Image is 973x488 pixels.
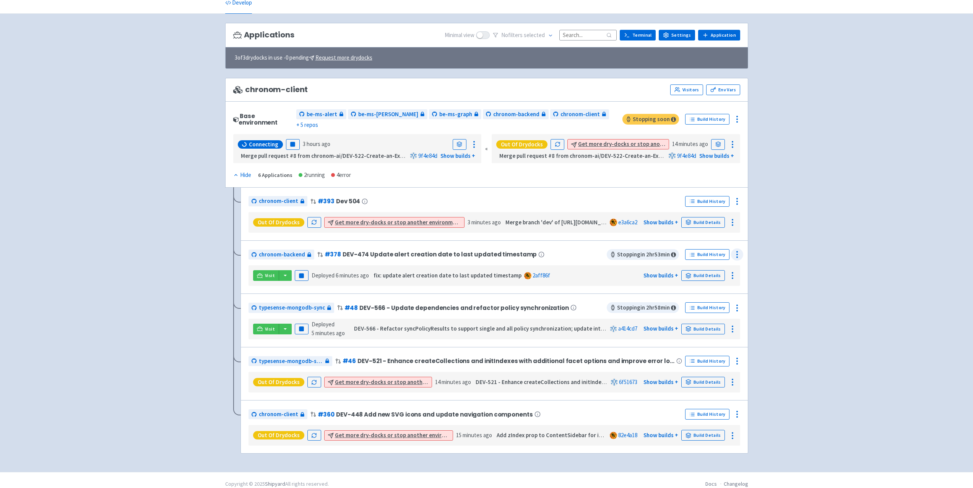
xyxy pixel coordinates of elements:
[315,54,372,61] u: Request more drydocks
[258,171,292,180] div: 6 Applications
[706,84,740,95] a: Env Vars
[681,377,725,387] a: Build Details
[335,219,505,226] u: Get more dry-docks or stop another environment to start this one
[249,409,307,420] a: chronom-client
[225,480,329,488] div: Copyright © 2025 All rights reserved.
[685,114,729,125] a: Build History
[435,378,471,386] time: 14 minutes ago
[296,121,318,130] span: + 5 repos
[336,198,360,204] span: Dev 504
[357,358,675,364] span: DEV-521 - Enhance createCollections and initIndexes with additional facet options and improve err...
[233,31,294,39] h3: Applications
[619,378,637,386] a: 6f51673
[659,30,695,41] a: Settings
[643,325,678,332] a: Show builds +
[259,410,298,419] span: chronom-client
[312,321,345,337] span: Deployed
[607,302,679,313] span: Stopping in 2 hr 58 min
[318,410,335,418] a: #360
[476,378,732,386] strong: DEV-521 - Enhance createCollections and initIndexes with additional fields and sorting options - WIP
[618,219,637,226] a: e3a6ca2
[233,171,251,180] div: Hide
[344,304,358,312] a: #48
[620,30,656,41] a: Terminal
[618,431,637,439] a: 82e4a18
[643,431,678,439] a: Show builds +
[253,270,279,281] a: Visit
[685,409,729,420] a: Build History
[505,219,651,226] strong: Merge branch 'dev' of [URL][DOMAIN_NAME] into DEV-504
[550,109,609,120] a: chronom-client
[265,326,275,332] span: Visit
[483,109,549,120] a: chronom-backend
[343,357,356,365] a: #46
[253,324,279,334] a: Visit
[681,217,725,228] a: Build Details
[249,303,334,313] a: typesense-mongodb-sync
[259,250,305,259] span: chronom-backend
[249,356,332,366] a: typesense-mongodb-sync
[303,140,330,148] time: 3 hours ago
[265,480,285,487] a: Shipyard
[359,305,569,311] span: DEV-566 - Update dependencies and refactor policy synchronization
[685,356,729,366] a: Build History
[343,251,537,258] span: DEV-474 Update alert creation date to last updated timestamp
[335,378,505,386] u: Get more dry-docks or stop another environment to start this one
[497,431,672,439] strong: Add zIndex prop to ContentSidebar for improved positioning control
[493,110,539,119] span: chronom-backend
[253,218,304,227] div: Out of Drydocks
[295,270,309,281] button: Pause
[724,480,748,487] a: Changelog
[681,270,725,281] a: Build Details
[677,152,696,159] a: 9f4e84d
[335,431,505,439] u: Get more dry-docks or stop another environment to start this one
[685,249,729,260] a: Build History
[253,431,304,439] div: Out of Drydocks
[318,197,335,205] a: #393
[533,272,550,279] a: 2aff86f
[456,431,492,439] time: 15 minutes ago
[358,110,418,119] span: be-ms-[PERSON_NAME]
[499,152,747,159] strong: Merge pull request #8 from chronom-ai/DEV-522-Create-an-Executive-Summary-Report-Backend
[501,31,545,40] span: No filter s
[336,411,533,418] span: DEV-448 Add new SVG icons and update navigation components
[560,110,600,119] span: chronom-client
[233,113,293,126] div: Base environment
[286,139,300,150] button: Pause
[336,272,369,279] time: 6 minutes ago
[622,114,679,125] span: Stopping soon
[485,134,488,164] div: «
[685,196,729,207] a: Build History
[681,324,725,334] a: Build Details
[418,152,437,159] a: 9f4e84d
[439,110,472,119] span: be-ms-graph
[241,152,489,159] strong: Merge pull request #8 from chronom-ai/DEV-522-Create-an-Executive-Summary-Report-Backend
[643,219,678,226] a: Show builds +
[348,109,427,120] a: be-ms-[PERSON_NAME]
[468,219,501,226] time: 3 minutes ago
[235,54,372,62] span: 3 of 3 drydocks in use - 0 pending
[299,171,325,180] div: 2 running
[259,197,298,206] span: chronom-client
[249,141,278,148] span: Connecting
[249,250,314,260] a: chronom-backend
[312,329,345,337] time: 5 minutes ago
[559,30,617,40] input: Search...
[354,325,690,332] strong: DEV-566 - Refactor syncPolicyResults to support single and all policy synchronization; update int...
[685,302,729,313] a: Build History
[265,272,275,279] span: Visit
[233,171,252,180] button: Hide
[681,430,725,441] a: Build Details
[307,110,337,119] span: be-ms-alert
[643,272,678,279] a: Show builds +
[233,85,308,94] span: chronom-client
[259,357,323,366] span: typesense-mongodb-sync
[699,152,734,159] a: Show builds +
[312,272,369,279] span: Deployed
[607,249,679,260] span: Stopping in 2 hr 53 min
[295,324,309,334] button: Pause
[259,303,325,312] span: typesense-mongodb-sync
[331,171,351,180] div: 4 error
[429,109,481,120] a: be-ms-graph
[672,140,708,148] time: 14 minutes ago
